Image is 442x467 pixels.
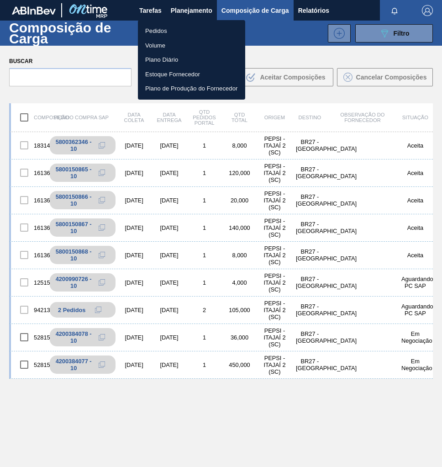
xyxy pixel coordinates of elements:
a: Pedidos [138,24,245,38]
a: Estoque Fornecedor [138,67,245,82]
a: Plano Diário [138,53,245,67]
a: Plano de Produção do Fornecedor [138,81,245,96]
a: Volume [138,38,245,53]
